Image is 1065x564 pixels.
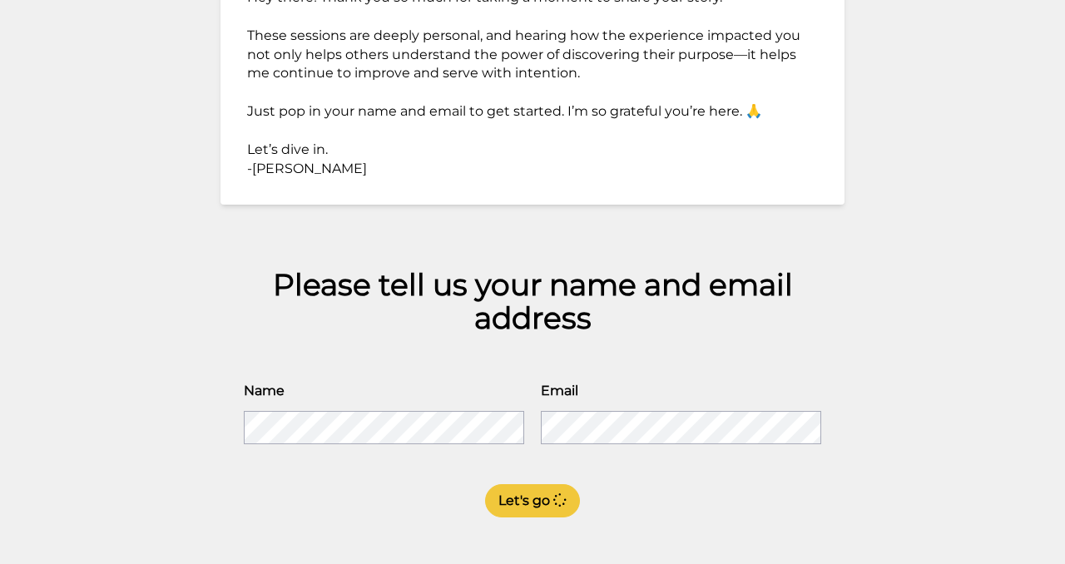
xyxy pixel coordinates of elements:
div: Please tell us your name and email address [244,268,821,334]
label: Email [541,381,578,401]
span: -[PERSON_NAME] [247,161,367,176]
span: Just pop in your name and email to get started. I’m so grateful you’re here. 🙏 [247,103,762,119]
label: Name [244,381,285,401]
button: Let's go [485,484,580,517]
span: These sessions are deeply personal, and hearing how the experience impacted you not only helps ot... [247,27,804,82]
span: Let’s dive in. [247,141,328,157]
